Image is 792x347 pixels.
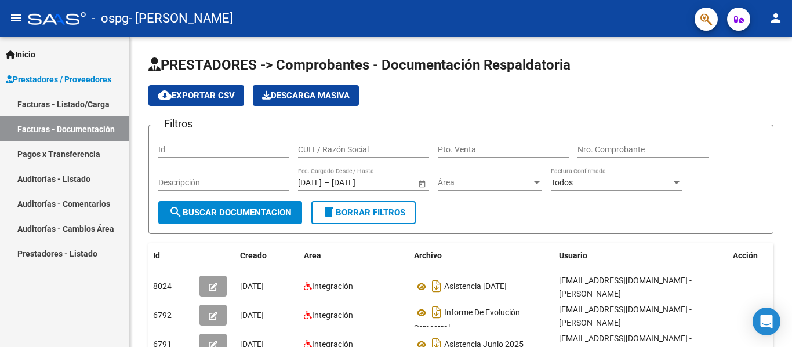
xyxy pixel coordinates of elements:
[153,282,172,291] span: 8024
[444,282,507,291] span: Asistencia [DATE]
[438,178,532,188] span: Área
[9,11,23,25] mat-icon: menu
[416,177,428,189] button: Open calendar
[262,90,350,101] span: Descarga Masiva
[559,276,692,298] span: [EMAIL_ADDRESS][DOMAIN_NAME] - [PERSON_NAME]
[240,282,264,291] span: [DATE]
[312,311,353,320] span: Integración
[728,243,786,268] datatable-header-cell: Acción
[414,308,520,333] span: Informe De Evolución Semestral
[158,88,172,102] mat-icon: cloud_download
[429,277,444,295] i: Descargar documento
[298,178,322,188] input: Fecha inicio
[169,207,292,218] span: Buscar Documentacion
[733,251,758,260] span: Acción
[559,251,587,260] span: Usuario
[148,57,571,73] span: PRESTADORES -> Comprobantes - Documentación Respaldatoria
[169,205,183,219] mat-icon: search
[153,311,172,320] span: 6792
[312,282,353,291] span: Integración
[554,243,728,268] datatable-header-cell: Usuario
[148,85,244,106] button: Exportar CSV
[158,201,302,224] button: Buscar Documentacion
[322,207,405,218] span: Borrar Filtros
[414,251,442,260] span: Archivo
[324,178,329,188] span: –
[253,85,359,106] app-download-masive: Descarga masiva de comprobantes (adjuntos)
[129,6,233,31] span: - [PERSON_NAME]
[92,6,129,31] span: - ospg
[240,251,267,260] span: Creado
[304,251,321,260] span: Area
[559,305,692,327] span: [EMAIL_ADDRESS][DOMAIN_NAME] - [PERSON_NAME]
[322,205,336,219] mat-icon: delete
[235,243,299,268] datatable-header-cell: Creado
[6,48,35,61] span: Inicio
[409,243,554,268] datatable-header-cell: Archivo
[253,85,359,106] button: Descarga Masiva
[158,90,235,101] span: Exportar CSV
[551,178,573,187] span: Todos
[158,116,198,132] h3: Filtros
[6,73,111,86] span: Prestadores / Proveedores
[153,251,160,260] span: Id
[753,308,780,335] div: Open Intercom Messenger
[311,201,416,224] button: Borrar Filtros
[148,243,195,268] datatable-header-cell: Id
[429,303,444,322] i: Descargar documento
[299,243,409,268] datatable-header-cell: Area
[769,11,783,25] mat-icon: person
[332,178,388,188] input: Fecha fin
[240,311,264,320] span: [DATE]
